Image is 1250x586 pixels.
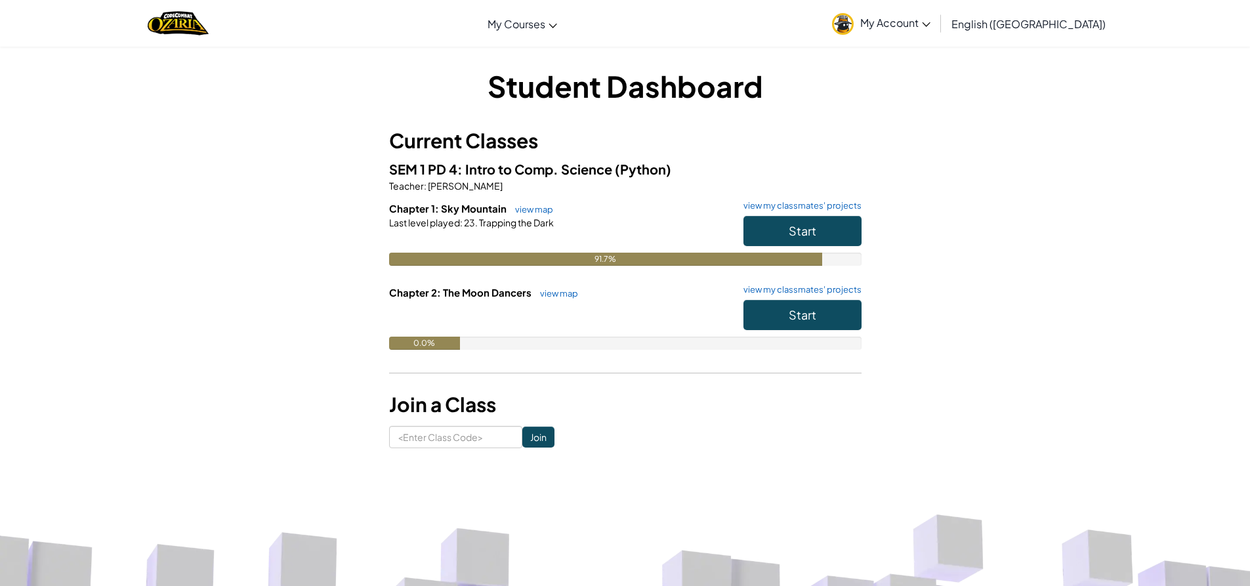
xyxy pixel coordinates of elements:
span: My Courses [488,17,545,31]
span: : [460,217,463,228]
input: Join [522,427,554,448]
span: Last level played [389,217,460,228]
span: 23. [463,217,478,228]
a: Ozaria by CodeCombat logo [148,10,209,37]
span: SEM 1 PD 4: Intro to Comp. Science [389,161,615,177]
div: 0.0% [389,337,460,350]
img: avatar [832,13,854,35]
span: My Account [860,16,930,30]
h3: Current Classes [389,126,862,156]
button: Start [743,300,862,330]
span: Trapping the Dark [478,217,554,228]
img: Home [148,10,209,37]
a: view my classmates' projects [737,201,862,210]
h1: Student Dashboard [389,66,862,106]
span: English ([GEOGRAPHIC_DATA]) [951,17,1106,31]
span: Chapter 2: The Moon Dancers [389,286,533,299]
span: Start [789,223,816,238]
span: (Python) [615,161,671,177]
a: view map [509,204,553,215]
a: view map [533,288,578,299]
span: : [424,180,427,192]
h3: Join a Class [389,390,862,419]
span: [PERSON_NAME] [427,180,503,192]
span: Chapter 1: Sky Mountain [389,202,509,215]
button: Start [743,216,862,246]
span: Teacher [389,180,424,192]
a: My Account [825,3,937,44]
a: My Courses [481,6,564,41]
a: English ([GEOGRAPHIC_DATA]) [945,6,1112,41]
a: view my classmates' projects [737,285,862,294]
div: 91.7% [389,253,822,266]
input: <Enter Class Code> [389,426,522,448]
span: Start [789,307,816,322]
